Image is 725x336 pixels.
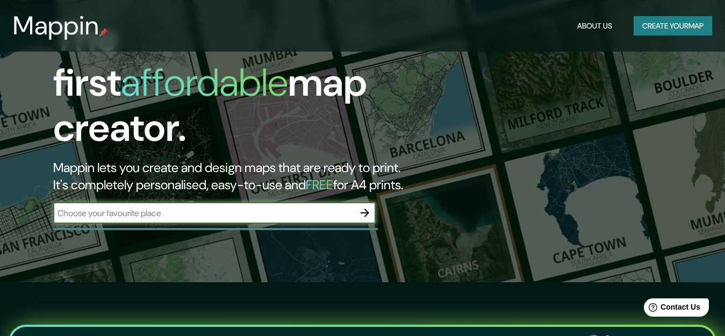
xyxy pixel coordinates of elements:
iframe: Help widget launcher [629,294,713,324]
h5: FREE [306,176,333,193]
h1: affordable [121,58,288,108]
button: About Us [573,16,616,36]
h1: The first map creator. [53,15,416,159]
input: Choose your favourite place [53,207,354,219]
button: Create yourmap [634,16,712,36]
h2: Mappin lets you create and design maps that are ready to print. It's completely personalised, eas... [53,159,416,194]
img: mappin-pin [99,28,108,37]
h3: Mappin [13,11,99,41]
